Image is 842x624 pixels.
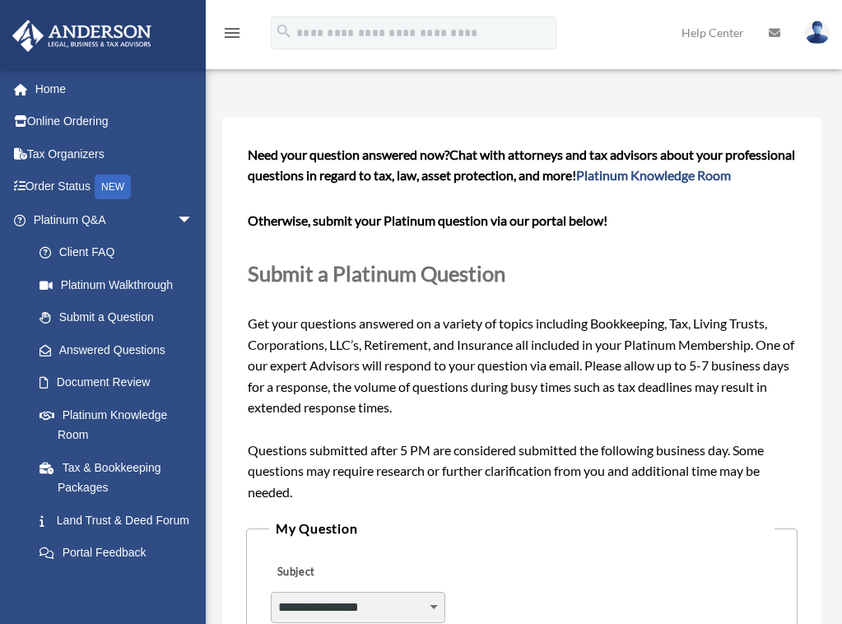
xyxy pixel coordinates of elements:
[12,170,218,204] a: Order StatusNEW
[95,175,131,199] div: NEW
[269,517,775,540] legend: My Question
[248,212,607,228] b: Otherwise, submit your Platinum question via our portal below!
[23,333,218,366] a: Answered Questions
[248,147,795,184] span: Chat with attorneys and tax advisors about your professional questions in regard to tax, law, ass...
[177,203,210,237] span: arrow_drop_down
[23,537,218,570] a: Portal Feedback
[23,504,218,537] a: Land Trust & Deed Forum
[248,261,505,286] span: Submit a Platinum Question
[23,366,218,399] a: Document Review
[7,20,156,52] img: Anderson Advisors Platinum Portal
[23,301,210,334] a: Submit a Question
[275,22,293,40] i: search
[12,105,218,138] a: Online Ordering
[222,29,242,43] a: menu
[12,137,218,170] a: Tax Organizers
[23,236,218,269] a: Client FAQ
[23,451,218,504] a: Tax & Bookkeeping Packages
[271,561,427,584] label: Subject
[248,147,796,500] span: Get your questions answered on a variety of topics including Bookkeeping, Tax, Living Trusts, Cor...
[222,23,242,43] i: menu
[12,203,218,236] a: Platinum Q&Aarrow_drop_down
[23,268,218,301] a: Platinum Walkthrough
[12,72,218,105] a: Home
[576,167,731,183] a: Platinum Knowledge Room
[805,21,830,44] img: User Pic
[248,147,449,162] span: Need your question answered now?
[23,398,218,451] a: Platinum Knowledge Room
